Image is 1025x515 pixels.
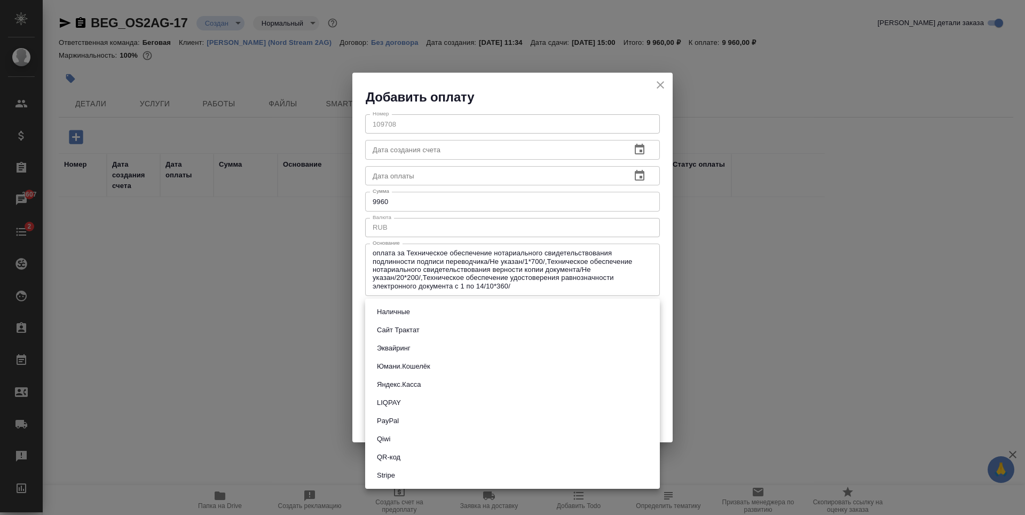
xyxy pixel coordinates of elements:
[374,415,402,427] button: PayPal
[374,397,404,409] button: LIQPAY
[374,379,424,391] button: Яндекс.Касса
[374,451,404,463] button: QR-код
[374,342,414,354] button: Эквайринг
[374,324,423,336] button: Сайт Трактат
[374,470,398,481] button: Stripe
[374,433,393,445] button: Qiwi
[374,306,413,318] button: Наличные
[374,361,433,372] button: Юмани.Кошелёк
